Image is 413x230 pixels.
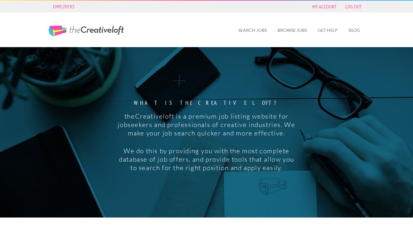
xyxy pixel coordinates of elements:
[116,100,296,106] strong: What is the creative loft?
[344,23,365,37] a: Blog
[342,2,365,11] a: Log Out
[116,147,296,172] p: We do this by providing you with the most complete database of job offers, and provide tools that...
[309,2,340,11] a: My Account
[233,23,272,37] a: Search Jobs
[48,26,124,37] a: The Creative Loft
[273,23,312,37] a: Browse Jobs
[313,23,343,37] a: Get Help
[116,112,296,137] p: theCreativeloft is a premium job listing website for jobseekers and professionals of creative ind...
[50,2,78,11] a: Employers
